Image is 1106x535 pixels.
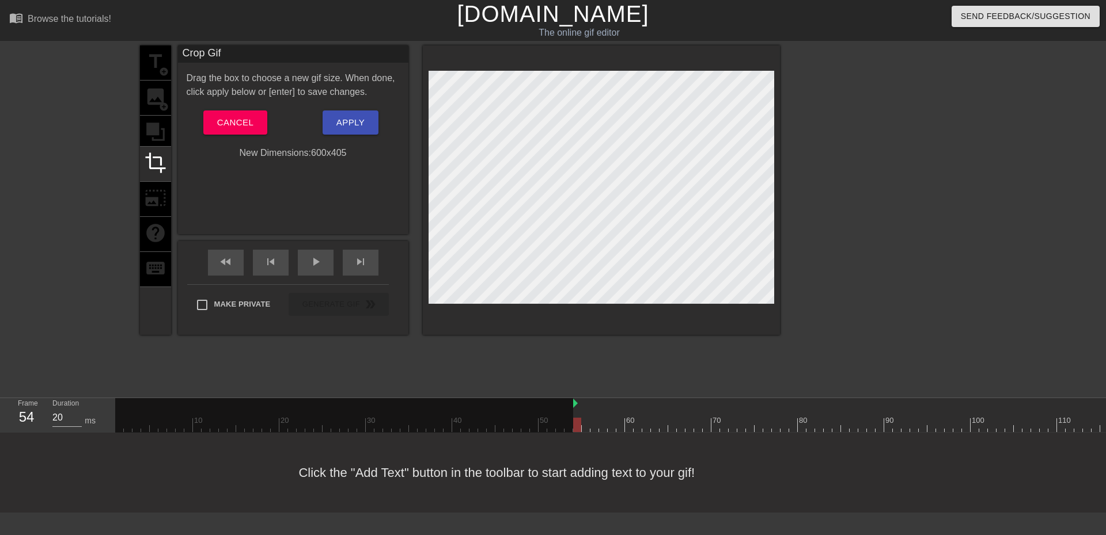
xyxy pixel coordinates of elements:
span: Apply [336,115,365,130]
span: crop [145,152,166,174]
span: play_arrow [309,255,323,269]
div: ms [85,415,96,427]
div: Crop Gif [178,45,408,63]
span: Make Private [214,299,271,310]
div: Drag the box to choose a new gif size. When done, click apply below or [enter] to save changes. [178,71,408,99]
div: The online gif editor [374,26,784,40]
span: skip_previous [264,255,278,269]
div: 54 [18,407,35,427]
div: 70 [713,415,723,426]
span: menu_book [9,11,23,25]
span: fast_rewind [219,255,233,269]
span: Send Feedback/Suggestion [961,9,1090,24]
div: Browse the tutorials! [28,14,111,24]
span: skip_next [354,255,368,269]
button: Send Feedback/Suggestion [952,6,1100,27]
div: Frame [9,398,44,431]
label: Duration [52,400,79,407]
button: Apply [323,110,378,135]
div: 80 [799,415,809,426]
span: Cancel [217,115,253,130]
div: 60 [626,415,637,426]
a: [DOMAIN_NAME] [457,1,649,26]
div: 110 [1058,415,1073,426]
a: Browse the tutorials! [9,11,111,29]
div: 100 [972,415,986,426]
button: Cancel [203,110,267,135]
div: New Dimensions: 600 x 405 [178,146,408,160]
div: 90 [885,415,896,426]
